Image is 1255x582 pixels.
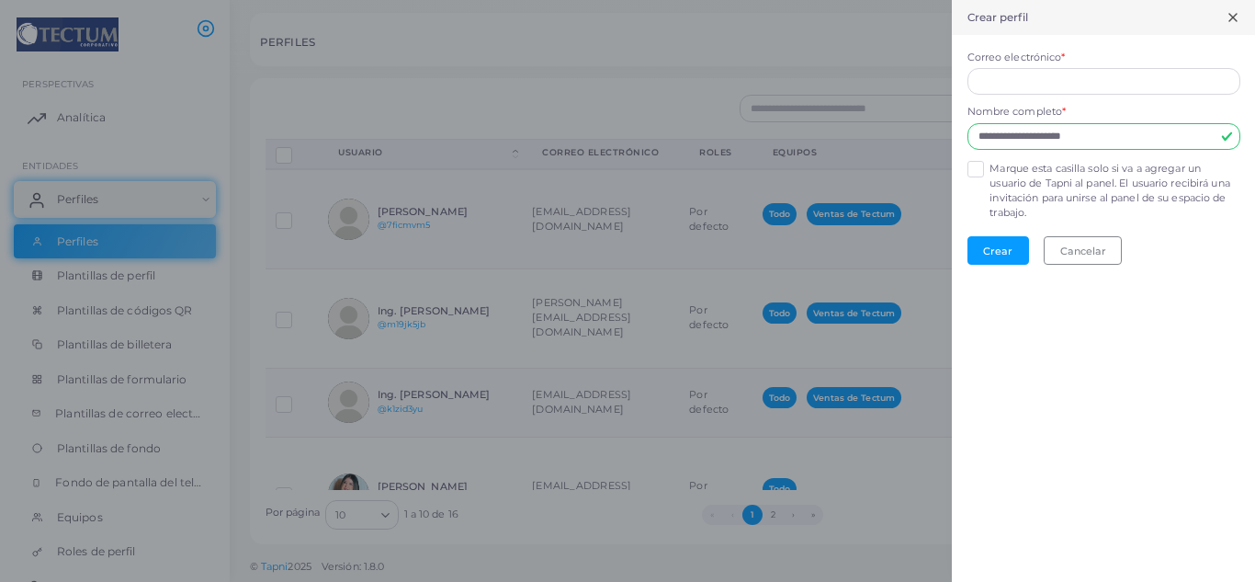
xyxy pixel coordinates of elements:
[1044,236,1122,265] button: Cancelar
[983,244,1012,257] font: Crear
[967,11,1028,24] font: Crear perfil
[1060,244,1106,257] font: Cancelar
[967,236,1029,265] button: Crear
[967,105,1063,118] font: Nombre completo
[989,162,1230,219] font: Marque esta casilla solo si va a agregar un usuario de Tapni al panel. El usuario recibirá una in...
[967,51,1062,63] font: Correo electrónico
